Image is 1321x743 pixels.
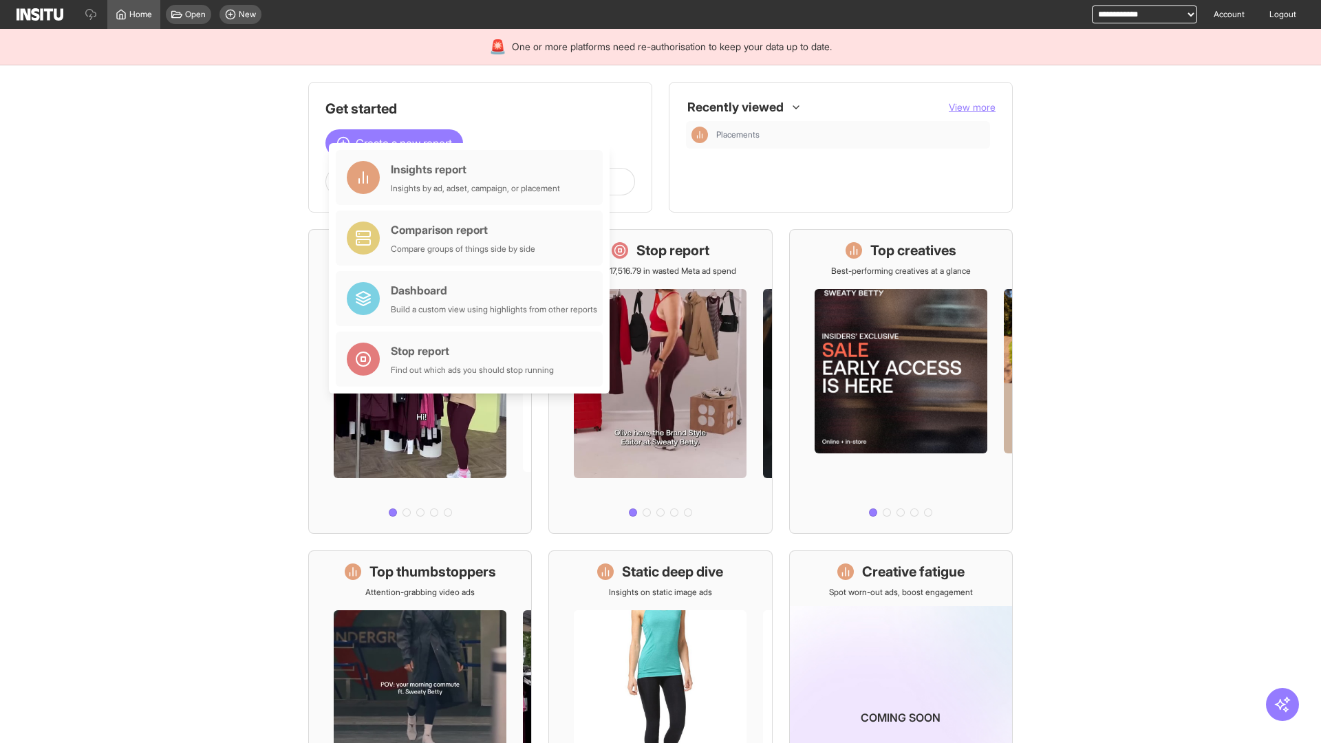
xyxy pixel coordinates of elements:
img: Logo [17,8,63,21]
h1: Top thumbstoppers [369,562,496,581]
p: Save £17,516.79 in wasted Meta ad spend [585,266,736,277]
h1: Stop report [636,241,709,260]
div: Dashboard [391,282,597,299]
p: Best-performing creatives at a glance [831,266,971,277]
span: Placements [716,129,985,140]
div: Insights [691,127,708,143]
span: Placements [716,129,760,140]
span: New [239,9,256,20]
span: One or more platforms need re-authorisation to keep your data up to date. [512,40,832,54]
span: Create a new report [356,135,452,151]
div: Build a custom view using highlights from other reports [391,304,597,315]
div: Find out which ads you should stop running [391,365,554,376]
div: Insights report [391,161,560,177]
button: View more [949,100,996,114]
a: Stop reportSave £17,516.79 in wasted Meta ad spend [548,229,772,534]
div: Compare groups of things side by side [391,244,535,255]
span: Home [129,9,152,20]
h1: Static deep dive [622,562,723,581]
h1: Top creatives [870,241,956,260]
a: What's live nowSee all active ads instantly [308,229,532,534]
span: View more [949,101,996,113]
p: Insights on static image ads [609,587,712,598]
div: Stop report [391,343,554,359]
button: Create a new report [325,129,463,157]
div: Comparison report [391,222,535,238]
div: 🚨 [489,37,506,56]
p: Attention-grabbing video ads [365,587,475,598]
div: Insights by ad, adset, campaign, or placement [391,183,560,194]
span: Open [185,9,206,20]
a: Top creativesBest-performing creatives at a glance [789,229,1013,534]
h1: Get started [325,99,635,118]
